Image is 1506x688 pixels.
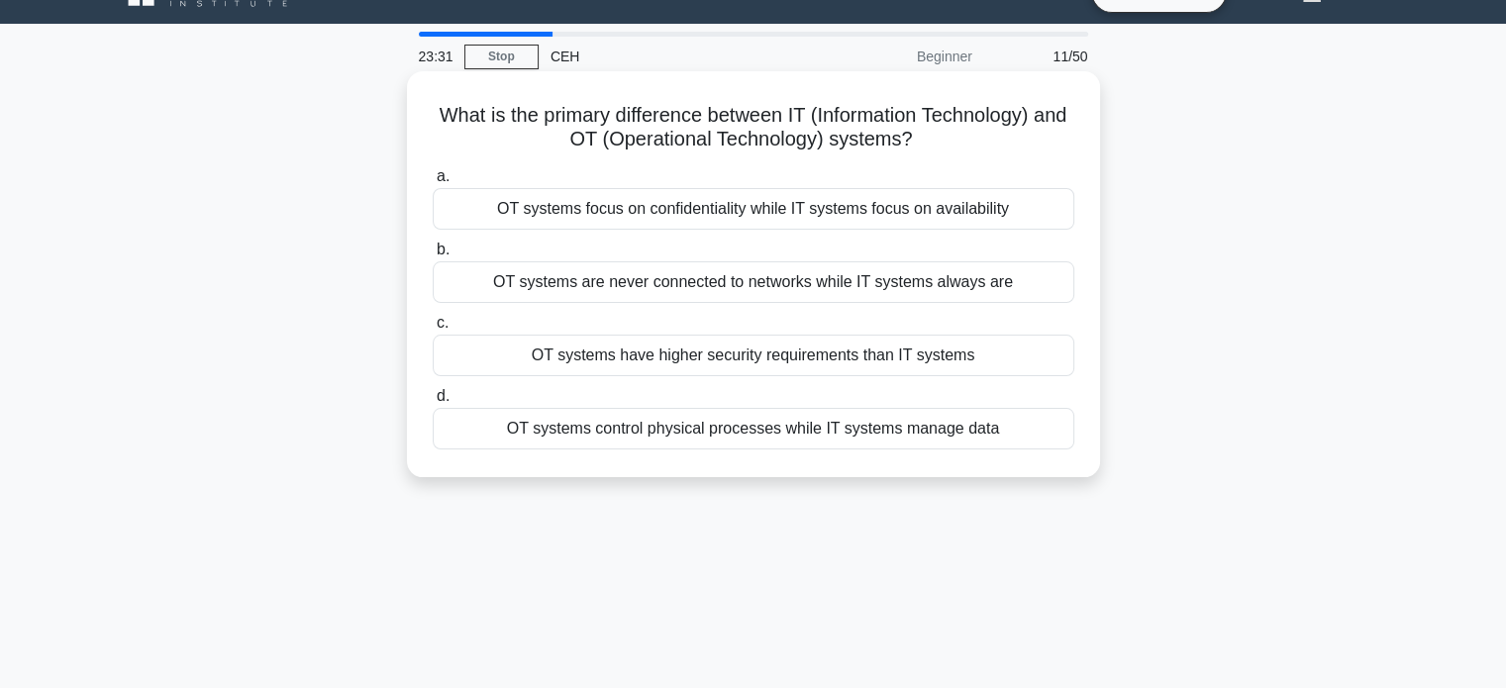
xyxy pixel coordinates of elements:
[437,241,450,257] span: b.
[464,45,539,69] a: Stop
[407,37,464,76] div: 23:31
[811,37,984,76] div: Beginner
[539,37,811,76] div: CEH
[431,103,1076,152] h5: What is the primary difference between IT (Information Technology) and OT (Operational Technology...
[984,37,1100,76] div: 11/50
[433,335,1074,376] div: OT systems have higher security requirements than IT systems
[437,167,450,184] span: a.
[437,387,450,404] span: d.
[433,408,1074,449] div: OT systems control physical processes while IT systems manage data
[433,188,1074,230] div: OT systems focus on confidentiality while IT systems focus on availability
[433,261,1074,303] div: OT systems are never connected to networks while IT systems always are
[437,314,449,331] span: c.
